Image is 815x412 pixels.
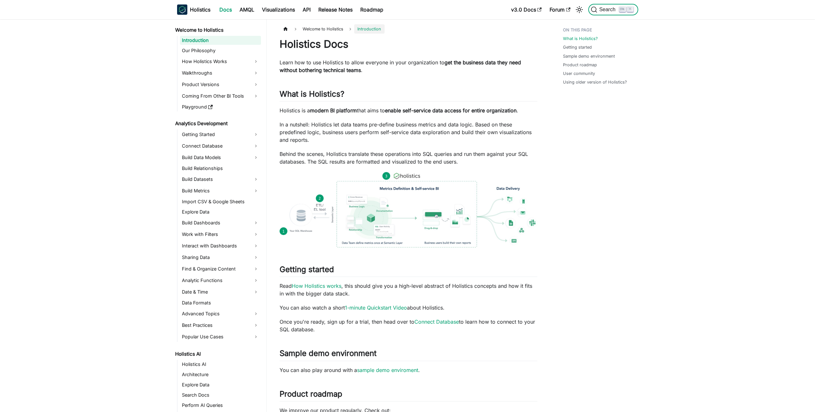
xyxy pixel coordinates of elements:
[356,4,387,15] a: Roadmap
[280,265,537,277] h2: Getting started
[280,121,537,144] p: In a nutshell: Holistics let data teams pre-define business metrics and data logic. Based on thes...
[180,46,261,55] a: Our Philosophy
[180,320,261,330] a: Best Practices
[216,4,236,15] a: Docs
[310,107,357,114] strong: modern BI platform
[180,241,261,251] a: Interact with Dashboards
[563,62,597,68] a: Product roadmap
[385,107,517,114] strong: enable self-service data access for entire organization
[180,391,261,400] a: Search Docs
[280,282,537,297] p: Read , this should give you a high-level abstract of Holistics concepts and how it fits in with t...
[180,275,261,286] a: Analytic Functions
[563,79,627,85] a: Using older version of Holistics?
[563,44,592,50] a: Getting started
[180,56,261,67] a: How Holistics Works
[180,164,261,173] a: Build Relationships
[563,36,598,42] a: What is Holistics?
[280,304,537,311] p: You can also watch a short about Holistics.
[280,24,537,34] nav: Breadcrumbs
[180,129,261,140] a: Getting Started
[314,4,356,15] a: Release Notes
[177,4,187,15] img: Holistics
[292,283,341,289] a: How Holistics works
[280,349,537,361] h2: Sample demo environment
[171,19,267,412] nav: Docs sidebar
[180,332,261,342] a: Popular Use Cases
[177,4,210,15] a: HolisticsHolistics
[180,91,261,101] a: Coming From Other BI Tools
[180,287,261,297] a: Date & Time
[574,4,584,15] button: Switch between dark and light mode (currently light mode)
[280,318,537,333] p: Once you're ready, sign up for a trial, then head over to to learn how to connect to your SQL dat...
[180,174,261,184] a: Build Datasets
[414,319,459,325] a: Connect Database
[180,218,261,228] a: Build Dashboards
[180,36,261,45] a: Introduction
[180,370,261,379] a: Architecture
[627,6,633,12] kbd: K
[280,59,537,74] p: Learn how to use Holistics to allow everyone in your organization to .
[173,350,261,359] a: Holistics AI
[280,38,537,51] h1: Holistics Docs
[180,79,261,90] a: Product Versions
[173,119,261,128] a: Analytics Development
[180,152,261,163] a: Build Data Models
[280,366,537,374] p: You can also play around with a .
[180,309,261,319] a: Advanced Topics
[354,24,384,34] span: Introduction
[357,367,418,373] a: sample demo enviroment
[236,4,258,15] a: AMQL
[280,150,537,166] p: Behind the scenes, Holistics translate these operations into SQL queries and run them against you...
[180,401,261,410] a: Perform AI Queries
[180,264,261,274] a: Find & Organize Content
[563,70,595,77] a: User community
[280,389,537,401] h2: Product roadmap
[180,68,261,78] a: Walkthroughs
[190,6,210,13] b: Holistics
[299,24,346,34] span: Welcome to Holistics
[180,229,261,239] a: Work with Filters
[597,7,619,12] span: Search
[180,380,261,389] a: Explore Data
[280,89,537,101] h2: What is Holistics?
[258,4,299,15] a: Visualizations
[180,360,261,369] a: Holistics AI
[280,107,537,114] p: Holistics is a that aims to .
[280,172,537,247] img: How Holistics fits in your Data Stack
[345,304,407,311] a: 1-minute Quickstart Video
[507,4,546,15] a: v3.0 Docs
[180,298,261,307] a: Data Formats
[180,252,261,263] a: Sharing Data
[299,4,314,15] a: API
[180,197,261,206] a: Import CSV & Google Sheets
[546,4,574,15] a: Forum
[180,102,261,111] a: Playground
[180,141,261,151] a: Connect Database
[173,26,261,35] a: Welcome to Holistics
[588,4,638,15] button: Search (Ctrl+K)
[180,186,261,196] a: Build Metrics
[180,207,261,216] a: Explore Data
[563,53,615,59] a: Sample demo environment
[280,24,292,34] a: Home page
